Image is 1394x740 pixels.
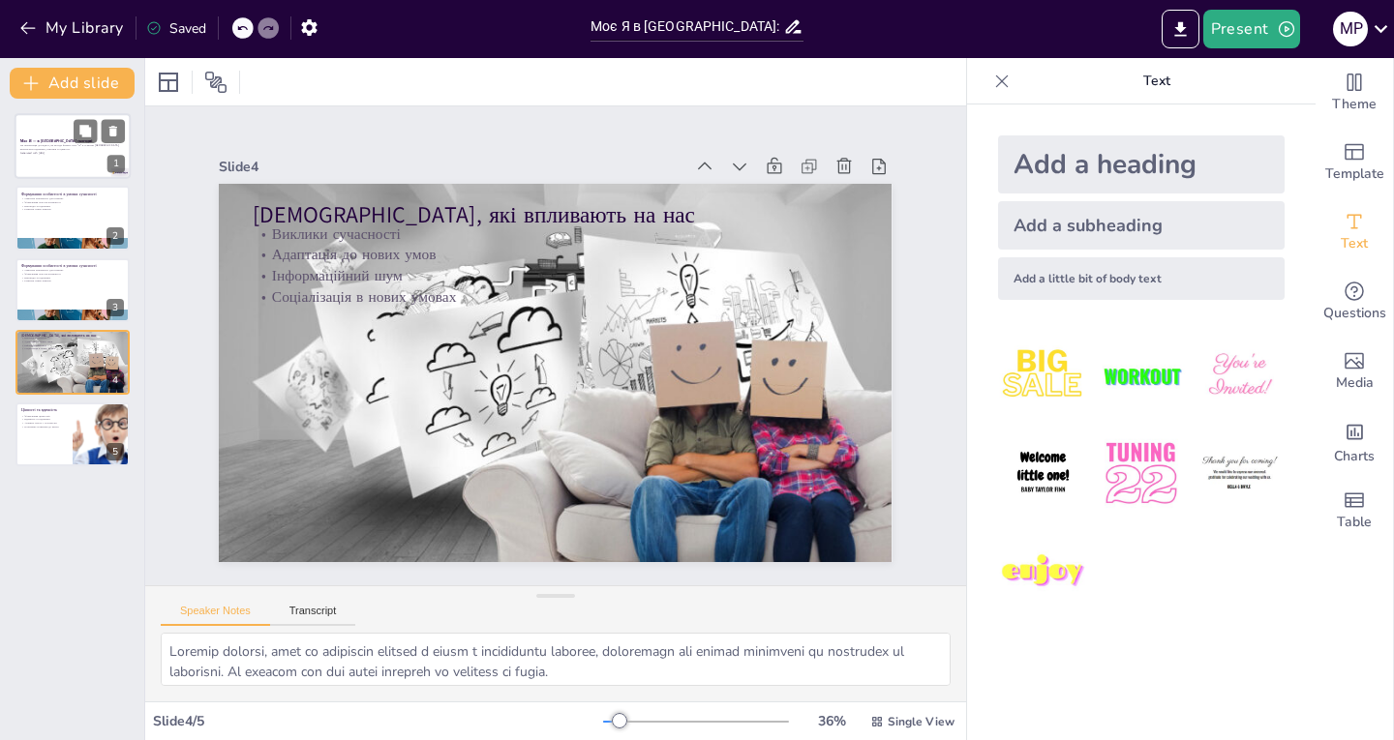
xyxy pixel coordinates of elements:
p: Соціалізація в нових умовах [21,347,124,351]
img: 5.jpeg [1096,429,1186,518]
div: Get real-time input from your audience [1316,267,1393,337]
img: 6.jpeg [1195,429,1285,518]
img: 4.jpeg [998,429,1088,518]
p: Вдячність за підтримку [21,417,67,421]
strong: Моє Я — в [GEOGRAPHIC_DATA] сьогодні [20,138,92,143]
p: Взаємодія та підтримка [21,204,124,208]
p: Цінності та вдячність [21,406,67,412]
div: 4 [15,330,130,394]
img: 2.jpeg [1096,331,1186,421]
div: Add a subheading [998,201,1285,250]
p: Позитивне ставлення до життя [21,425,67,429]
div: 2 [106,227,124,245]
p: Ця презентація досліджує, як молодь формує своє "Я" в сучасній [GEOGRAPHIC_DATA], враховуючи підт... [20,144,125,151]
button: М Р [1333,10,1368,48]
div: Change the overall theme [1316,58,1393,128]
span: Charts [1334,446,1375,467]
div: М Р [1333,12,1368,46]
div: Add text boxes [1316,197,1393,267]
div: 4 [106,371,124,389]
div: Slide 4 [288,63,736,223]
p: Інформаційний шум [287,175,869,382]
p: Generated with [URL] [20,151,125,155]
button: Transcript [270,605,356,626]
button: Export to PowerPoint [1162,10,1199,48]
p: [DEMOGRAPHIC_DATA], які впливають на нас [303,113,889,330]
span: Single View [888,714,955,729]
p: Адаптація до нових умов [292,156,875,363]
button: Speaker Notes [161,605,270,626]
button: My Library [15,13,132,44]
span: Template [1325,163,1384,185]
span: Text [1341,233,1368,254]
span: Theme [1332,94,1377,115]
div: 5 [106,443,124,460]
div: Slide 4 / 5 [153,712,603,730]
p: Формування особистості в умовах сучасності [21,191,124,196]
p: [DEMOGRAPHIC_DATA], які впливають на нас [21,333,124,339]
span: Position [204,71,227,94]
div: Layout [153,67,184,98]
button: Duplicate Slide [74,119,97,142]
div: Add a table [1316,476,1393,546]
p: Соціалізація в нових умовах [280,195,863,402]
img: 3.jpeg [1195,331,1285,421]
p: Формування цінностей [21,414,67,418]
div: 3 [106,299,124,316]
div: Saved [146,19,206,38]
p: Розвиток нових навичок [21,207,124,211]
input: Insert title [591,13,783,41]
p: Розвиток нових навичок [21,280,124,283]
button: Present [1203,10,1300,48]
p: Формування почуття належності [21,272,124,276]
p: Формування особистості в умовах сучасності [21,263,124,269]
p: Унікальні можливості для розвитку [21,196,124,200]
div: 1 [15,113,131,179]
div: 36 % [808,712,855,730]
p: Активна участь у суспільстві [21,421,67,425]
p: Формування почуття належності [21,200,124,204]
div: Add images, graphics, shapes or video [1316,337,1393,406]
div: 5 [15,402,130,466]
textarea: Loremip dolorsi, amet co adipiscin elitsed d eiusm t incididuntu laboree, doloremagn ali enimad m... [161,633,951,686]
p: Виклики сучасності [299,135,882,342]
p: Виклики сучасності [21,337,124,340]
p: Унікальні можливості для розвитку [21,269,124,273]
div: Add a little bit of body text [998,257,1285,300]
div: 1 [107,156,125,173]
p: Інформаційний шум [21,343,124,347]
div: Add a heading [998,135,1285,193]
span: Questions [1323,303,1386,324]
span: Table [1337,512,1372,533]
span: Media [1336,372,1374,394]
div: Add ready made slides [1316,128,1393,197]
p: Взаємодія та підтримка [21,276,124,280]
button: Add slide [10,68,135,99]
div: Add charts and graphs [1316,406,1393,476]
div: 3 [15,258,130,322]
p: Адаптація до нових умов [21,340,124,344]
img: 7.jpeg [998,527,1088,617]
img: 1.jpeg [998,331,1088,421]
button: Delete Slide [102,119,125,142]
div: 2 [15,186,130,250]
p: Text [1017,58,1296,104]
